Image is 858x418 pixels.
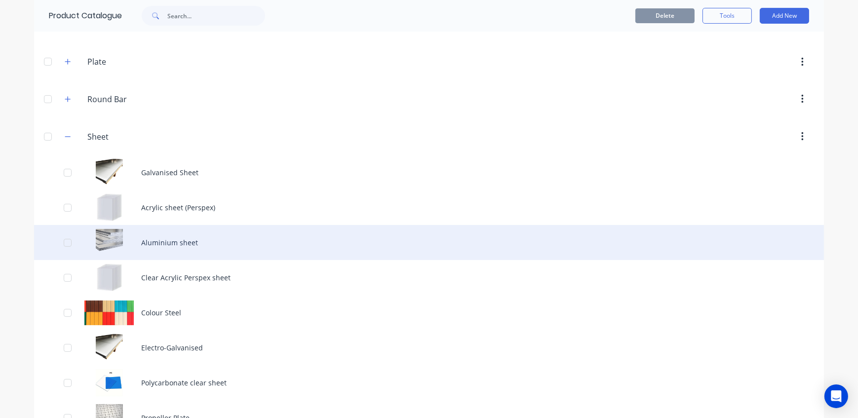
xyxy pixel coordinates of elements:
[87,93,204,105] input: Enter category name
[87,56,204,68] input: Enter category name
[824,384,848,408] div: Open Intercom Messenger
[635,8,695,23] button: Delete
[34,295,824,330] div: Colour SteelColour Steel
[87,131,204,143] input: Enter category name
[760,8,809,24] button: Add New
[702,8,752,24] button: Tools
[34,155,824,190] div: Galvanised SheetGalvanised Sheet
[34,365,824,400] div: Polycarbonate clear sheetPolycarbonate clear sheet
[34,260,824,295] div: Clear Acrylic Perspex sheetClear Acrylic Perspex sheet
[34,225,824,260] div: Aluminium sheetAluminium sheet
[34,330,824,365] div: Electro-GalvanisedElectro-Galvanised
[34,190,824,225] div: Acrylic sheet (Perspex)Acrylic sheet (Perspex)
[167,6,265,26] input: Search...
